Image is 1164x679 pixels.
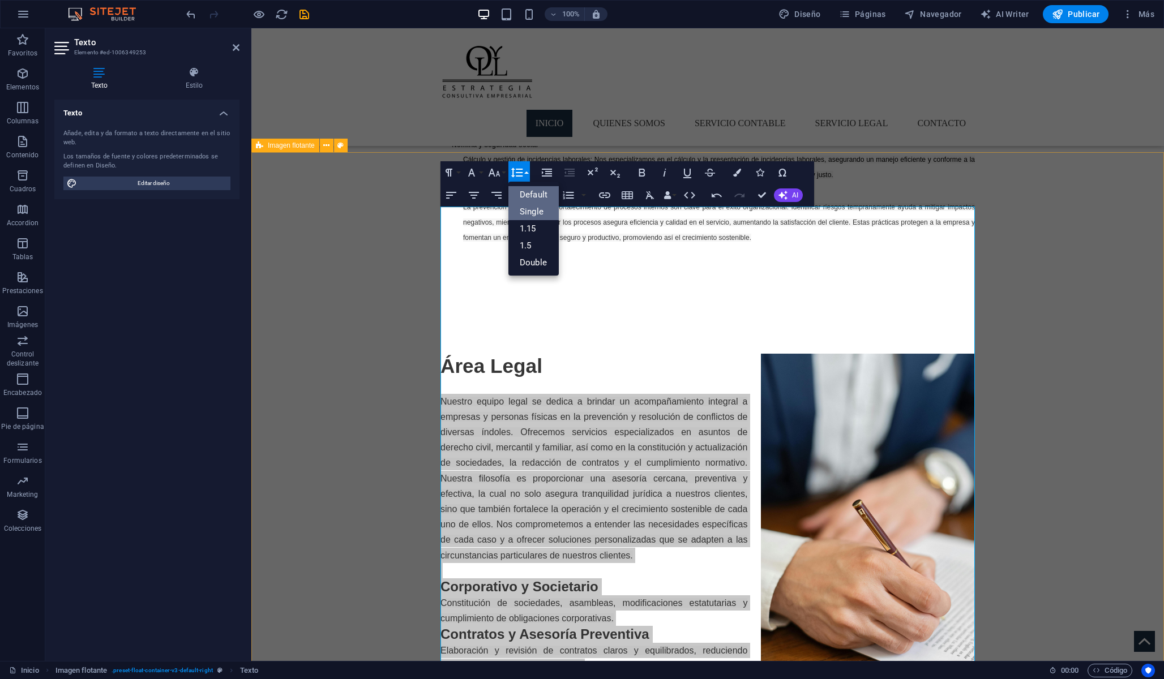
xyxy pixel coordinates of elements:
button: AI Writer [975,5,1034,23]
h2: Texto [74,37,239,48]
span: Imagen flotante [268,142,315,149]
div: Diseño (Ctrl+Alt+Y) [774,5,825,23]
button: Publicar [1043,5,1109,23]
button: Más [1118,5,1159,23]
button: Decrease Indent [559,161,580,184]
button: Bold (⌘B) [631,161,653,184]
span: Diseño [778,8,821,20]
span: Haz clic para seleccionar y doble clic para editar [55,664,107,677]
button: undo [184,7,198,21]
p: Contenido [6,151,38,160]
button: Paragraph Format [440,161,462,184]
button: Páginas [835,5,891,23]
button: Superscript [581,161,603,184]
button: Código [1088,664,1132,677]
h6: 100% [562,7,580,21]
button: Editar diseño [63,177,230,190]
nav: breadcrumb [55,664,259,677]
button: Underline (⌘U) [677,161,698,184]
a: Haz clic para cancelar la selección y doble clic para abrir páginas [9,664,39,677]
h6: Tiempo de la sesión [1049,664,1079,677]
h4: Estilo [149,67,239,91]
span: Páginas [839,8,886,20]
button: Subscript [604,161,626,184]
span: Área Legal [189,326,291,349]
p: Columnas [7,117,39,126]
p: Pie de página [1,422,44,431]
h4: Texto [54,67,149,91]
button: Font Size [486,161,507,184]
span: Nuestro equipo legal se dedica a brindar un acompañamiento integral a empresas y personas físicas... [189,368,496,532]
span: Contratos y Asesoría Preventiva [189,598,398,613]
button: Align Right [486,184,507,207]
p: Colecciones [4,524,41,533]
button: Insert Table [617,184,638,207]
button: Align Left [440,184,462,207]
button: Line Height [508,161,530,184]
span: Publicar [1052,8,1100,20]
span: Editar diseño [80,177,227,190]
span: . preset-float-container-v3-default-right [112,664,213,677]
button: Colors [726,161,748,184]
span: Corporativo y Societario [189,551,347,566]
button: Strikethrough [699,161,721,184]
a: Double [508,254,559,271]
span: Código [1093,664,1127,677]
button: Data Bindings [662,184,678,207]
button: 100% [545,7,585,21]
a: Single [508,203,559,220]
button: Clear Formatting [639,184,661,207]
button: Increase Indent [536,161,558,184]
button: Ordered List [558,184,579,207]
button: Haz clic para salir del modo de previsualización y seguir editando [252,7,266,21]
button: save [297,7,311,21]
span: Navegador [904,8,962,20]
button: Align Center [463,184,485,207]
div: Los tamaños de fuente y colores predeterminados se definen en Diseño. [63,152,230,171]
button: AI [774,188,803,202]
p: Accordion [7,218,38,227]
button: Usercentrics [1141,664,1155,677]
span: AI [792,192,798,199]
p: Prestaciones [2,286,42,295]
span: Constitución de sociedades, asambleas, modificaciones estatutarias y cumplimiento de obligaciones... [189,570,496,595]
span: Más [1122,8,1154,20]
button: Insert Link [594,184,615,207]
span: 00 00 [1061,664,1079,677]
span: Haz clic para seleccionar y doble clic para editar [240,664,258,677]
span: AI Writer [980,8,1029,20]
button: Redo (⌘⇧Z) [729,184,750,207]
button: Ordered List [579,184,588,207]
h4: Texto [54,100,239,120]
button: Diseño [774,5,825,23]
button: Icons [749,161,771,184]
button: Navegador [900,5,966,23]
p: Elementos [6,83,39,92]
button: Confirm (⌘+⏎) [751,184,773,207]
div: Line Height [508,182,559,276]
i: Volver a cargar página [275,8,288,21]
a: Default [508,186,559,203]
p: Favoritos [8,49,37,58]
button: Font Family [463,161,485,184]
button: HTML [679,184,700,207]
i: Guardar (Ctrl+S) [298,8,311,21]
p: Encabezado [3,388,42,397]
div: Añade, edita y da formato a texto directamente en el sitio web. [63,129,230,148]
span: : [1069,666,1071,674]
i: Al redimensionar, ajustar el nivel de zoom automáticamente para ajustarse al dispositivo elegido. [591,9,601,19]
img: Editor Logo [65,7,150,21]
p: Cuadros [10,184,36,194]
p: Tablas [12,252,33,261]
h3: Elemento #ed-1006349253 [74,48,217,58]
a: 1.5 [508,237,559,254]
p: Formularios [3,456,41,465]
button: Undo (⌘Z) [706,184,727,207]
button: reload [275,7,288,21]
a: 1.15 [508,220,559,237]
span: Elaboración y revisión de contratos claros y equilibrados, reduciendo riesgos legales en tus oper... [189,617,496,642]
i: Este elemento es un preajuste personalizable [217,667,222,673]
button: Special Characters [772,161,793,184]
button: Italic (⌘I) [654,161,675,184]
p: Marketing [7,490,38,499]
